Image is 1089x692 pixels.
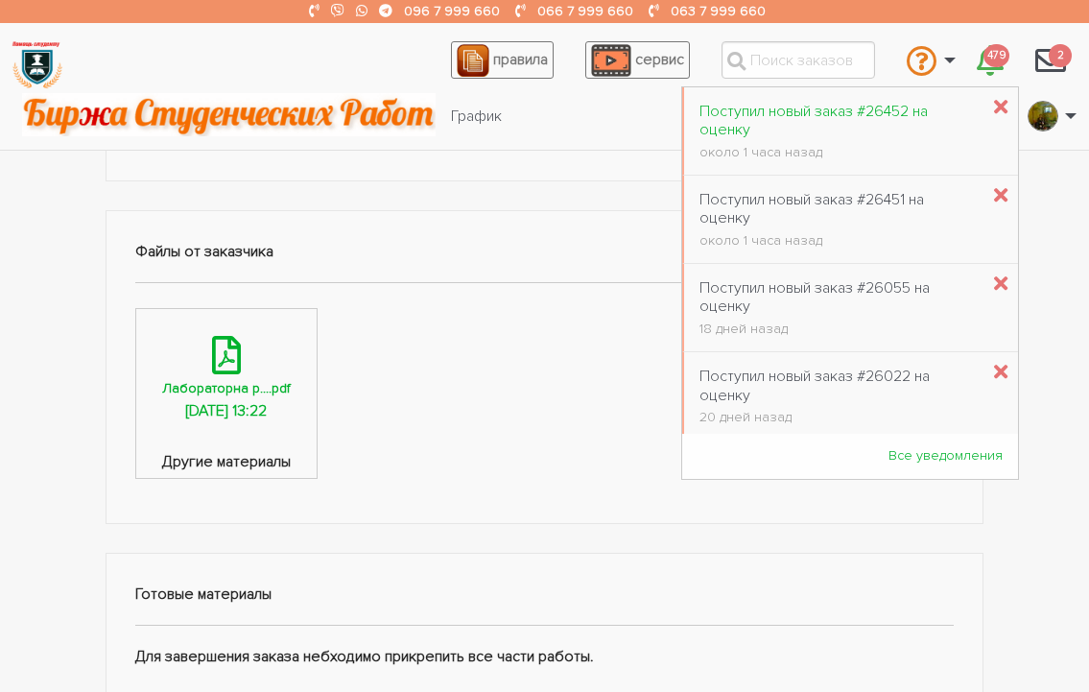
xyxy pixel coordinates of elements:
[436,98,517,134] a: График
[185,399,267,424] div: [DATE] 13:22
[1020,35,1081,86] a: 2
[11,38,63,91] img: logo-135dea9cf721667cc4ddb0c1795e3ba8b7f362e3d0c04e2cc90b931989920324.png
[635,50,684,69] span: сервис
[699,103,979,139] div: Поступил новый заказ #26452 на оценку
[699,368,979,404] div: Поступил новый заказ #26022 на оценку
[961,35,1019,86] a: 479
[722,41,875,79] input: Поиск заказов
[699,279,979,316] div: Поступил новый заказ #26055 на оценку
[699,411,979,424] div: 20 дней назад
[404,3,500,19] a: 096 7 999 660
[684,180,994,259] a: Поступил новый заказ #26451 на оценку около 1 часа назад
[1029,101,1057,131] img: DSCN1371.JPG
[699,322,979,336] div: 18 дней назад
[585,41,690,79] a: сервис
[684,269,994,347] a: Поступил новый заказ #26055 на оценку 18 дней назад
[135,242,273,261] strong: Файлы от заказчика
[873,439,1018,474] a: Все уведомления
[684,357,994,436] a: Поступил новый заказ #26022 на оценку 20 дней назад
[983,44,1009,68] span: 479
[136,309,317,450] a: Лабораторна р....pdf[DATE] 13:22
[136,450,317,478] span: Другие материалы
[699,146,979,159] div: около 1 часа назад
[671,3,766,19] a: 063 7 999 660
[699,191,979,227] div: Поступил новый заказ #26451 на оценку
[537,3,633,19] a: 066 7 999 660
[699,234,979,248] div: около 1 часа назад
[451,41,554,79] a: правила
[493,50,548,69] span: правила
[684,92,994,171] a: Поступил новый заказ #26452 на оценку около 1 часа назад
[591,44,631,77] img: play_icon-49f7f135c9dc9a03216cfdbccbe1e3994649169d890fb554cedf0eac35a01ba8.png
[135,585,272,604] strong: Готовые материалы
[162,377,291,399] div: Лабораторна р....pdf
[457,44,489,77] img: agreement_icon-feca34a61ba7f3d1581b08bc946b2ec1ccb426f67415f344566775c155b7f62c.png
[1049,44,1072,68] span: 2
[135,645,955,670] p: Для завершения заказа небходимо прикрепить все части работы.
[22,93,436,136] img: motto-2ce64da2796df845c65ce8f9480b9c9d679903764b3ca6da4b6de107518df0fe.gif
